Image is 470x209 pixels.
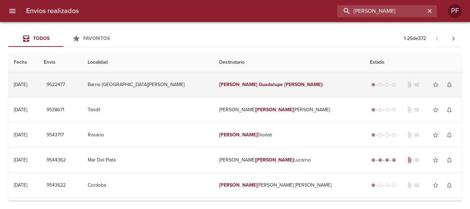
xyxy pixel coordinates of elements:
[413,182,420,189] span: No tiene pedido asociado
[442,178,456,192] button: Activar notificaciones
[46,81,65,89] span: 9522477
[8,30,118,47] div: Tabs Envios
[44,154,68,167] button: 9544362
[370,106,397,113] div: Generado
[371,133,375,137] span: radio_button_checked
[219,82,257,87] em: [PERSON_NAME]
[392,183,396,187] span: radio_button_unchecked
[46,131,64,139] span: 9543717
[214,148,364,173] td: [PERSON_NAME] Lucarno
[44,129,67,142] button: 9543717
[378,183,382,187] span: radio_button_unchecked
[378,133,382,137] span: radio_button_unchecked
[371,83,375,87] span: radio_button_checked
[392,133,396,137] span: radio_button_unchecked
[442,78,456,92] button: Activar notificaciones
[432,182,439,189] span: star_border
[214,123,364,147] td: Diodati
[214,97,364,122] td: [PERSON_NAME] [PERSON_NAME]
[385,83,389,87] span: radio_button_unchecked
[404,35,426,42] p: 1 - 25 de 372
[392,83,396,87] span: radio_button_unchecked
[446,106,453,113] span: notifications_none
[83,35,110,41] span: Favoritos
[392,158,396,162] span: radio_button_checked
[429,128,442,142] button: Agregar a favoritos
[429,153,442,167] button: Agregar a favoritos
[429,78,442,92] button: Agregar a favoritos
[445,30,462,47] span: Pagina siguiente
[370,182,397,189] div: Generado
[392,108,396,112] span: radio_button_unchecked
[406,81,413,88] span: No tiene documentos adjuntos
[214,173,364,198] td: [PERSON_NAME] [PERSON_NAME]
[33,35,50,41] span: Todos
[385,158,389,162] span: radio_button_checked
[259,82,283,87] em: Guadalupe
[432,132,439,138] span: star_border
[442,128,456,142] button: Activar notificaciones
[432,157,439,164] span: star_border
[406,106,413,113] span: No tiene documentos adjuntos
[8,53,38,72] th: Fecha
[413,132,420,138] span: No tiene pedido asociado
[364,53,462,72] th: Estado
[378,83,382,87] span: radio_button_unchecked
[378,158,382,162] span: radio_button_checked
[413,106,420,113] span: No tiene pedido asociado
[413,81,420,88] span: No tiene pedido asociado
[385,108,389,112] span: radio_button_unchecked
[337,5,425,17] input: buscar
[82,72,214,97] td: Barrio [GEOGRAPHIC_DATA][PERSON_NAME]
[14,82,27,87] div: [DATE]
[448,4,462,18] div: PF
[406,182,413,189] span: No tiene documentos adjuntos
[44,104,67,116] button: 9538671
[256,107,294,113] em: [PERSON_NAME]
[219,132,257,138] em: [PERSON_NAME]
[385,183,389,187] span: radio_button_unchecked
[44,79,68,91] button: 9522477
[370,132,397,138] div: Generado
[429,35,445,42] span: Pagina anterior
[432,81,439,88] span: star_border
[44,179,68,192] button: 9543622
[4,3,21,19] button: menu
[14,157,27,163] div: [DATE]
[219,182,257,188] em: [PERSON_NAME]
[46,181,66,190] span: 9543622
[371,183,375,187] span: radio_button_checked
[432,106,439,113] span: star_border
[82,148,214,173] td: Mar Del Plata
[370,81,397,88] div: Generado
[82,173,214,198] td: Cordoba
[14,182,27,188] div: [DATE]
[429,103,442,117] button: Agregar a favoritos
[446,132,453,138] span: notifications_none
[214,53,364,72] th: Destinatario
[14,107,27,113] div: [DATE]
[26,6,79,17] h6: Envios realizados
[38,53,82,72] th: Envio
[14,132,27,138] div: [DATE]
[442,103,456,117] button: Activar notificaciones
[46,156,66,165] span: 9544362
[46,106,64,114] span: 9538671
[442,153,456,167] button: Activar notificaciones
[82,53,214,72] th: Localidad
[370,157,397,164] div: Entregado
[378,108,382,112] span: radio_button_unchecked
[413,157,420,164] span: No tiene pedido asociado
[429,178,442,192] button: Agregar a favoritos
[406,157,413,164] span: Tiene documentos adjuntos
[256,157,294,163] em: [PERSON_NAME]
[371,108,375,112] span: radio_button_checked
[446,157,453,164] span: notifications_none
[446,81,453,88] span: notifications_none
[448,4,462,18] div: Abrir información de usuario
[82,97,214,122] td: Tandil
[284,82,322,87] em: [PERSON_NAME]
[385,133,389,137] span: radio_button_unchecked
[406,132,413,138] span: No tiene documentos adjuntos
[371,158,375,162] span: radio_button_checked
